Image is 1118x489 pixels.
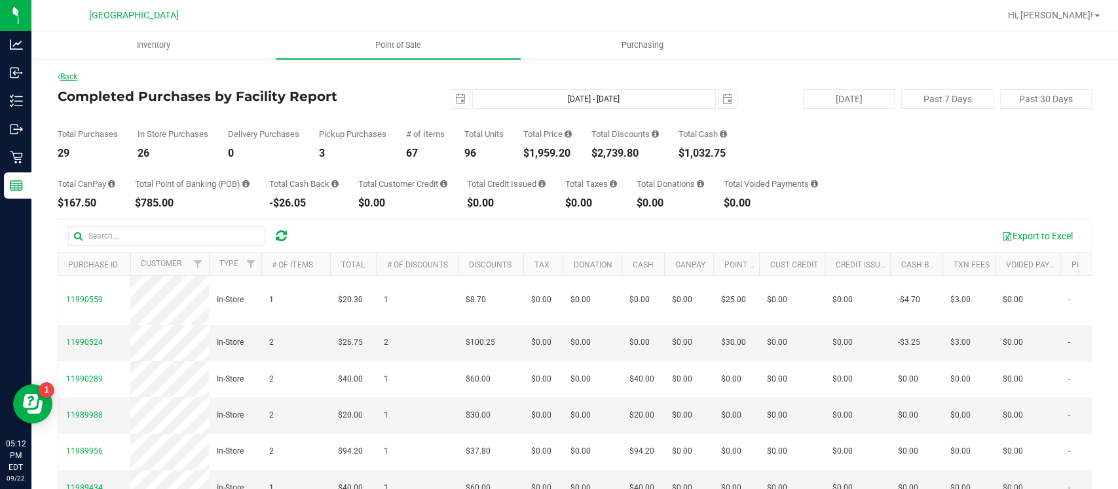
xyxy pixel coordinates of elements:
div: $0.00 [467,198,546,208]
span: $0.00 [767,336,787,349]
i: Sum of all voided payment transaction amounts, excluding tips and transaction fees, for all purch... [811,180,818,188]
span: 2 [384,336,388,349]
span: $20.00 [338,409,363,421]
i: Sum of all account credit issued for all refunds from returned purchases in the date range. [538,180,546,188]
span: - [1068,373,1070,385]
button: [DATE] [803,89,895,109]
span: $37.80 [466,445,491,458]
div: Total Credit Issued [467,180,546,188]
span: $0.00 [531,336,551,349]
div: $1,032.75 [679,148,727,159]
a: Cash Back [901,260,944,269]
button: Past 7 Days [901,89,993,109]
a: Inventory [31,31,276,59]
div: -$26.05 [269,198,339,208]
div: Total Purchases [58,130,118,138]
inline-svg: Reports [10,179,23,192]
a: Txn Fees [953,260,989,269]
input: Search... [68,226,265,246]
span: $26.75 [338,336,363,349]
a: Type [219,259,238,268]
a: Customer [141,259,181,268]
span: $0.00 [832,336,853,349]
span: 11990289 [66,374,103,383]
span: select [718,90,737,108]
div: # of Items [406,130,445,138]
div: Total Units [464,130,504,138]
span: -$4.70 [898,294,920,306]
div: 67 [406,148,445,159]
span: - [1068,294,1070,306]
div: $0.00 [358,198,447,208]
i: Sum of the cash-back amounts from rounded-up electronic payments for all purchases in the date ra... [331,180,339,188]
span: $0.00 [1003,294,1023,306]
span: Purchasing [604,39,681,51]
span: $30.00 [466,409,491,421]
span: Hi, [PERSON_NAME]! [1008,10,1093,20]
div: $0.00 [637,198,704,208]
div: Total Discounts [591,130,659,138]
div: Total Point of Banking (POB) [135,180,250,188]
span: $0.00 [721,445,741,458]
iframe: Resource center unread badge [39,382,54,398]
a: Point of Banking (POB) [724,260,817,269]
span: - [1068,336,1070,349]
a: CanPay [675,260,705,269]
span: $25.00 [721,294,746,306]
span: 1 [269,294,274,306]
div: $785.00 [135,198,250,208]
div: 0 [228,148,299,159]
span: $0.00 [570,336,591,349]
span: $0.00 [767,409,787,421]
div: 29 [58,148,118,159]
div: $2,739.80 [591,148,659,159]
i: Sum of the successful, non-voided payments using account credit for all purchases in the date range. [440,180,447,188]
inline-svg: Inbound [10,66,23,79]
span: 2 [269,409,274,421]
i: Sum of the successful, non-voided point-of-banking payment transactions, both via payment termina... [242,180,250,188]
div: Delivery Purchases [228,130,299,138]
span: 2 [269,373,274,385]
span: 11989988 [66,410,103,420]
span: $0.00 [950,409,971,421]
span: 2 [269,336,274,349]
a: Cash [632,260,653,269]
span: $0.00 [721,409,741,421]
div: Total Cash [679,130,727,138]
a: # of Discounts [386,260,447,269]
span: $0.00 [898,409,918,421]
p: 09/22 [6,473,26,483]
span: Point of Sale [358,39,439,51]
span: $40.00 [629,373,654,385]
a: Discounts [468,260,511,269]
div: Total Customer Credit [358,180,447,188]
span: $0.00 [570,445,591,458]
span: $0.00 [898,373,918,385]
a: Filter [240,253,261,275]
span: 11990559 [66,295,103,304]
span: $40.00 [338,373,363,385]
span: [GEOGRAPHIC_DATA] [89,10,179,21]
span: $0.00 [531,445,551,458]
span: $8.70 [466,294,486,306]
span: $0.00 [832,445,853,458]
span: $0.00 [629,294,650,306]
button: Past 30 Days [1000,89,1092,109]
a: Point of Sale [276,31,520,59]
inline-svg: Analytics [10,38,23,51]
div: Total Taxes [565,180,617,188]
i: Sum of the successful, non-voided cash payment transactions for all purchases in the date range. ... [720,130,727,138]
span: 1 [384,294,388,306]
span: $0.00 [672,373,692,385]
span: $0.00 [570,409,591,421]
inline-svg: Outbound [10,123,23,136]
span: $0.00 [832,373,853,385]
div: $0.00 [724,198,818,208]
div: $1,959.20 [523,148,572,159]
span: $94.20 [338,445,363,458]
span: Inventory [119,39,188,51]
div: In Store Purchases [138,130,208,138]
span: $0.00 [721,373,741,385]
span: $0.00 [767,373,787,385]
